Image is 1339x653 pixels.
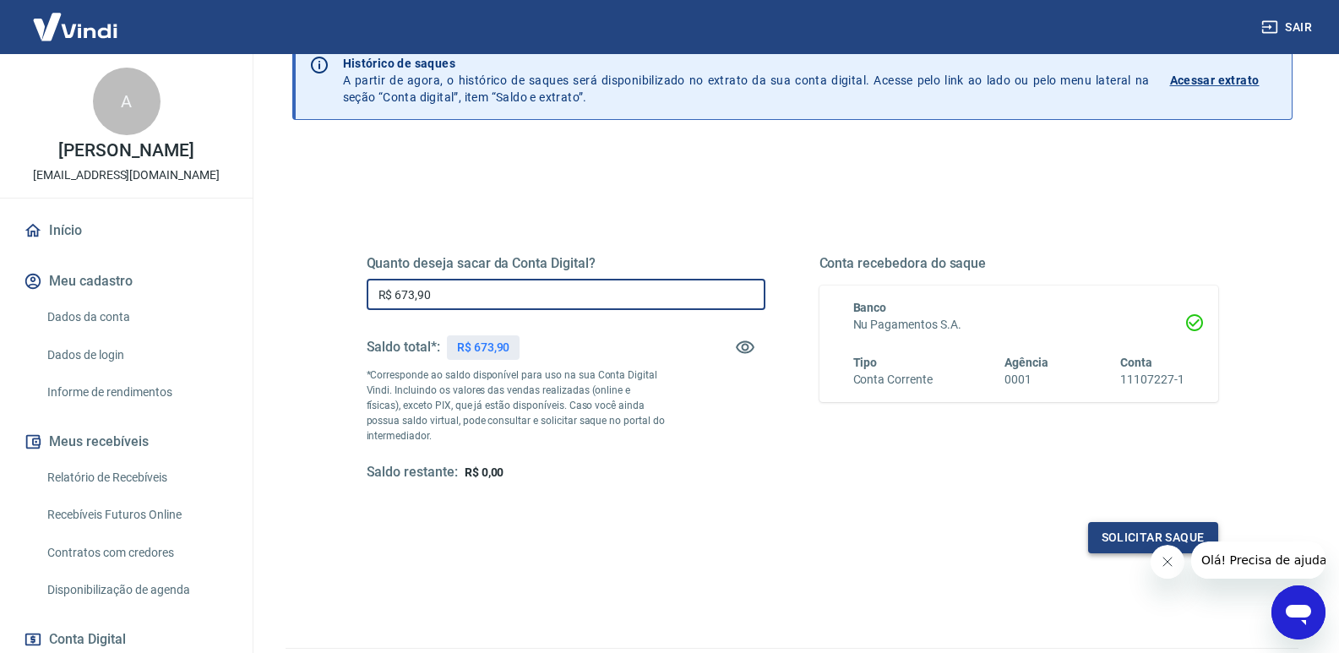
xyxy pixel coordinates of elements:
[1004,356,1048,369] span: Agência
[58,142,193,160] p: [PERSON_NAME]
[33,166,220,184] p: [EMAIL_ADDRESS][DOMAIN_NAME]
[41,460,232,495] a: Relatório de Recebíveis
[1271,585,1325,639] iframe: Botão para abrir a janela de mensagens
[41,375,232,410] a: Informe de rendimentos
[41,498,232,532] a: Recebíveis Futuros Online
[367,255,765,272] h5: Quanto deseja sacar da Conta Digital?
[819,255,1218,272] h5: Conta recebedora do saque
[1170,55,1278,106] a: Acessar extrato
[367,339,440,356] h5: Saldo total*:
[853,371,933,389] h6: Conta Corrente
[20,263,232,300] button: Meu cadastro
[1004,371,1048,389] h6: 0001
[10,12,142,25] span: Olá! Precisa de ajuda?
[367,367,666,443] p: *Corresponde ao saldo disponível para uso na sua Conta Digital Vindi. Incluindo os valores das ve...
[1151,545,1184,579] iframe: Fechar mensagem
[1191,541,1325,579] iframe: Mensagem da empresa
[367,464,458,482] h5: Saldo restante:
[853,316,1184,334] h6: Nu Pagamentos S.A.
[1170,72,1260,89] p: Acessar extrato
[20,212,232,249] a: Início
[343,55,1150,72] p: Histórico de saques
[1258,12,1319,43] button: Sair
[20,423,232,460] button: Meus recebíveis
[853,356,878,369] span: Tipo
[41,300,232,335] a: Dados da conta
[343,55,1150,106] p: A partir de agora, o histórico de saques será disponibilizado no extrato da sua conta digital. Ac...
[457,339,510,356] p: R$ 673,90
[41,338,232,373] a: Dados de login
[41,573,232,607] a: Disponibilização de agenda
[1120,356,1152,369] span: Conta
[20,1,130,52] img: Vindi
[465,465,504,479] span: R$ 0,00
[1120,371,1184,389] h6: 11107227-1
[853,301,887,314] span: Banco
[41,536,232,570] a: Contratos com credores
[93,68,161,135] div: A
[1088,522,1218,553] button: Solicitar saque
